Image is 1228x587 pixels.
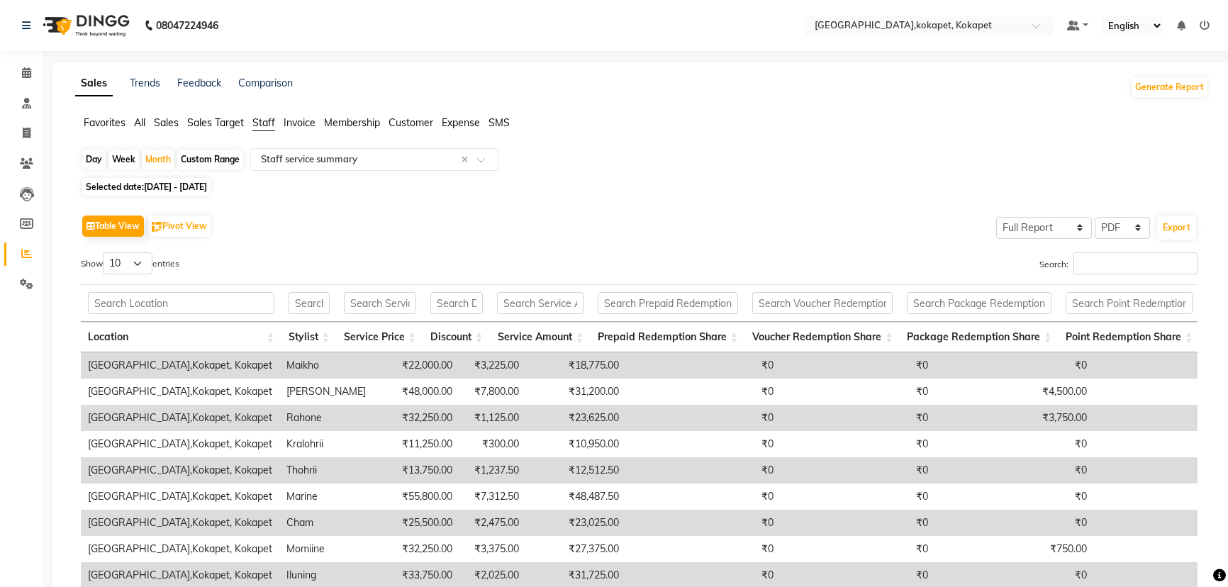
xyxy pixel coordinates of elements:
[1157,216,1196,240] button: Export
[81,483,279,510] td: [GEOGRAPHIC_DATA],Kokapet, Kokapet
[142,150,174,169] div: Month
[279,536,373,562] td: Momiine
[344,292,416,314] input: Search Service Price
[626,379,781,405] td: ₹0
[108,150,139,169] div: Week
[781,510,935,536] td: ₹0
[459,431,526,457] td: ₹300.00
[252,116,275,129] span: Staff
[156,6,218,45] b: 08047224946
[1073,252,1198,274] input: Search:
[82,150,106,169] div: Day
[81,405,279,431] td: [GEOGRAPHIC_DATA],Kokapet, Kokapet
[626,483,781,510] td: ₹0
[152,222,162,233] img: pivot.png
[81,431,279,457] td: [GEOGRAPHIC_DATA],Kokapet, Kokapet
[935,483,1094,510] td: ₹0
[134,116,145,129] span: All
[177,150,243,169] div: Custom Range
[1059,322,1200,352] th: Point Redemption Share: activate to sort column ascending
[626,457,781,483] td: ₹0
[82,216,144,237] button: Table View
[148,216,211,237] button: Pivot View
[284,116,316,129] span: Invoice
[745,322,900,352] th: Voucher Redemption Share: activate to sort column ascending
[526,457,626,483] td: ₹12,512.50
[373,431,459,457] td: ₹11,250.00
[373,352,459,379] td: ₹22,000.00
[526,352,626,379] td: ₹18,775.00
[935,457,1094,483] td: ₹0
[423,322,491,352] th: Discount: activate to sort column ascending
[81,322,281,352] th: Location: activate to sort column ascending
[900,322,1059,352] th: Package Redemption Share: activate to sort column ascending
[430,292,484,314] input: Search Discount
[279,379,373,405] td: [PERSON_NAME]
[75,71,113,96] a: Sales
[459,536,526,562] td: ₹3,375.00
[81,252,179,274] label: Show entries
[459,457,526,483] td: ₹1,237.50
[154,116,179,129] span: Sales
[88,292,274,314] input: Search Location
[752,292,893,314] input: Search Voucher Redemption Share
[497,292,584,314] input: Search Service Amount
[84,116,125,129] span: Favorites
[81,379,279,405] td: [GEOGRAPHIC_DATA],Kokapet, Kokapet
[526,536,626,562] td: ₹27,375.00
[935,352,1094,379] td: ₹0
[781,536,935,562] td: ₹0
[459,483,526,510] td: ₹7,312.50
[459,379,526,405] td: ₹7,800.00
[279,431,373,457] td: Kralohrii
[907,292,1051,314] input: Search Package Redemption Share
[489,116,510,129] span: SMS
[279,352,373,379] td: Maikho
[526,379,626,405] td: ₹31,200.00
[1066,292,1193,314] input: Search Point Redemption Share
[526,510,626,536] td: ₹23,025.00
[626,352,781,379] td: ₹0
[289,292,330,314] input: Search Stylist
[461,152,473,167] span: Clear all
[935,536,1094,562] td: ₹750.00
[526,431,626,457] td: ₹10,950.00
[81,457,279,483] td: [GEOGRAPHIC_DATA],Kokapet, Kokapet
[781,405,935,431] td: ₹0
[337,322,423,352] th: Service Price: activate to sort column ascending
[187,116,244,129] span: Sales Target
[935,405,1094,431] td: ₹3,750.00
[279,405,373,431] td: Rahone
[781,431,935,457] td: ₹0
[1039,252,1198,274] label: Search:
[238,77,293,89] a: Comparison
[324,116,380,129] span: Membership
[781,457,935,483] td: ₹0
[626,536,781,562] td: ₹0
[626,405,781,431] td: ₹0
[130,77,160,89] a: Trends
[459,405,526,431] td: ₹1,125.00
[177,77,221,89] a: Feedback
[490,322,591,352] th: Service Amount: activate to sort column ascending
[373,379,459,405] td: ₹48,000.00
[442,116,480,129] span: Expense
[81,352,279,379] td: [GEOGRAPHIC_DATA],Kokapet, Kokapet
[626,431,781,457] td: ₹0
[591,322,745,352] th: Prepaid Redemption Share: activate to sort column ascending
[82,178,211,196] span: Selected date:
[281,322,337,352] th: Stylist: activate to sort column ascending
[279,483,373,510] td: Marine
[279,510,373,536] td: Cham
[373,405,459,431] td: ₹32,250.00
[935,379,1094,405] td: ₹4,500.00
[36,6,133,45] img: logo
[526,483,626,510] td: ₹48,487.50
[373,510,459,536] td: ₹25,500.00
[389,116,433,129] span: Customer
[781,483,935,510] td: ₹0
[935,431,1094,457] td: ₹0
[1132,77,1207,97] button: Generate Report
[781,352,935,379] td: ₹0
[103,252,152,274] select: Showentries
